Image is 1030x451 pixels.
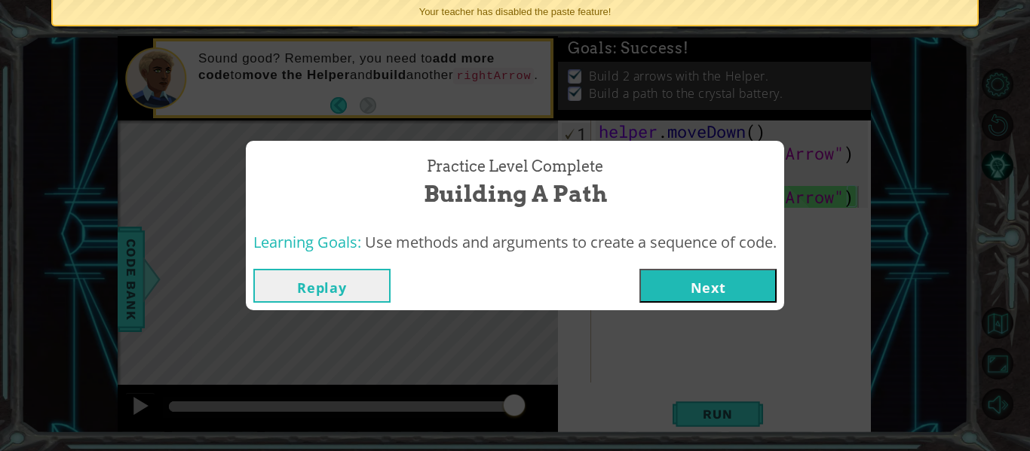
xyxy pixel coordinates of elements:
span: Building a Path [424,178,607,210]
span: Your teacher has disabled the paste feature! [419,6,612,17]
button: Replay [253,269,391,303]
span: Learning Goals: [253,232,361,252]
button: Next [639,269,777,303]
span: Practice Level Complete [427,156,603,178]
span: Use methods and arguments to create a sequence of code. [365,232,777,252]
